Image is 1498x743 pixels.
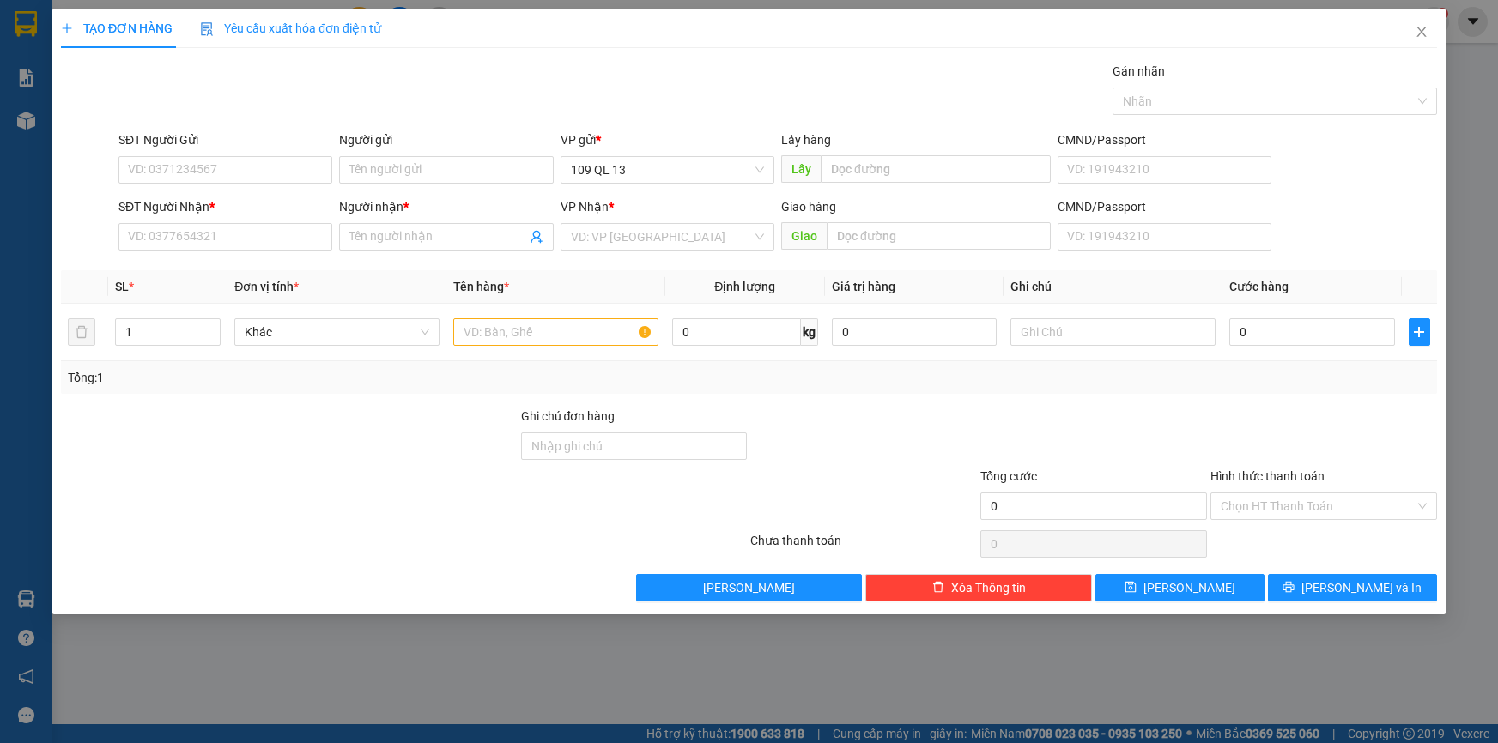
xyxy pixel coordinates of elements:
input: Ghi chú đơn hàng [521,432,748,460]
label: Hình thức thanh toán [1210,469,1325,483]
span: Giao hàng [781,200,836,214]
span: VP Nhận [561,200,609,214]
span: 109 QL 13 [571,157,764,183]
input: Ghi Chú [1010,318,1216,346]
span: SL [115,280,129,293]
input: 0 [832,318,998,346]
button: save[PERSON_NAME] [1095,574,1265,601]
label: Ghi chú đơn hàng [521,409,616,423]
img: icon [200,22,214,36]
span: Tên hàng [453,280,509,293]
div: VP gửi [561,130,774,149]
div: Người gửi [339,130,553,149]
span: user-add [530,230,543,244]
span: Lấy [781,155,821,183]
div: SĐT Người Gửi [118,130,332,149]
span: Giao [781,222,827,250]
span: Khác [245,319,429,345]
input: Dọc đường [827,222,1051,250]
span: save [1125,581,1137,595]
div: SĐT Người Nhận [118,197,332,216]
div: CMND/Passport [1058,197,1271,216]
span: plus [61,22,73,34]
span: close [1415,25,1428,39]
span: Xóa Thông tin [951,578,1026,597]
span: Lấy hàng [781,133,831,147]
button: printer[PERSON_NAME] và In [1268,574,1437,601]
button: [PERSON_NAME] [636,574,863,601]
span: Định lượng [714,280,775,293]
div: Người nhận [339,197,553,216]
span: Giá trị hàng [832,280,895,293]
span: [PERSON_NAME] [703,578,795,597]
input: Dọc đường [821,155,1051,183]
span: plus [1410,325,1429,339]
span: Đơn vị tính [234,280,299,293]
button: deleteXóa Thông tin [865,574,1092,601]
label: Gán nhãn [1113,64,1165,78]
button: delete [68,318,95,346]
th: Ghi chú [1004,270,1222,304]
span: kg [801,318,818,346]
div: Chưa thanh toán [749,531,979,561]
span: [PERSON_NAME] [1143,578,1235,597]
button: plus [1409,318,1430,346]
input: VD: Bàn, Ghế [453,318,658,346]
div: CMND/Passport [1058,130,1271,149]
span: printer [1283,581,1295,595]
span: delete [932,581,944,595]
span: Yêu cầu xuất hóa đơn điện tử [200,21,381,35]
span: Tổng cước [980,469,1037,483]
div: Tổng: 1 [68,368,579,387]
button: Close [1398,9,1446,57]
span: [PERSON_NAME] và In [1302,578,1422,597]
span: TẠO ĐƠN HÀNG [61,21,173,35]
span: Cước hàng [1229,280,1289,293]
